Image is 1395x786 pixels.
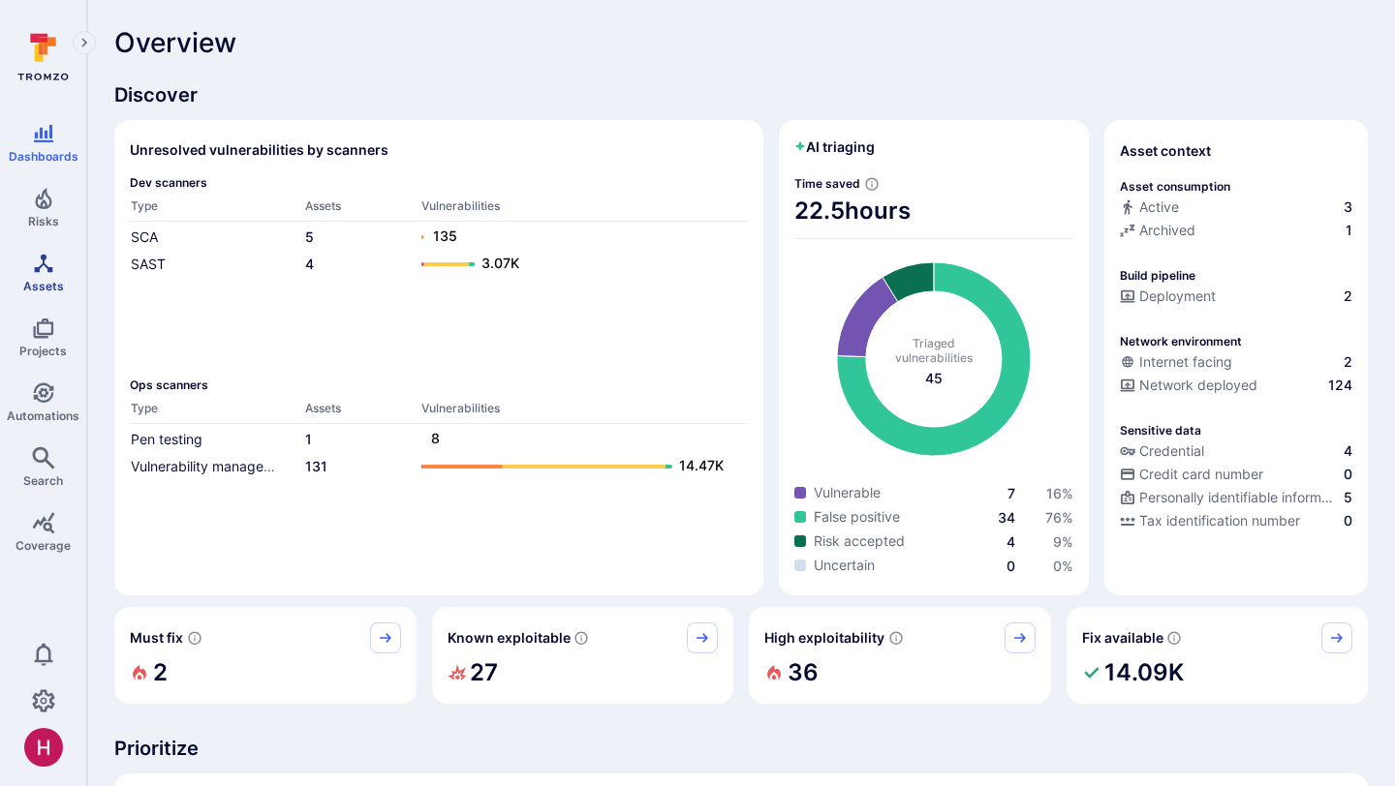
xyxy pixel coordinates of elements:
a: 16% [1046,485,1073,501]
th: Vulnerabilities [420,400,748,424]
a: 5 [305,228,314,245]
span: Prioritize [114,735,1368,762]
svg: Risk score >=40 , missed SLA [187,630,202,646]
span: 9 % [1053,533,1073,550]
a: SAST [131,256,166,272]
div: Evidence indicative of processing credit card numbers [1120,465,1352,488]
span: 2 [1344,352,1352,372]
span: Vulnerable [814,483,881,502]
a: 34 [998,509,1015,526]
p: Build pipeline [1120,268,1195,283]
th: Type [130,197,304,222]
div: Evidence that an asset is internet facing [1120,352,1352,376]
span: Active [1139,197,1179,217]
span: 16 % [1046,485,1073,501]
a: 4 [305,256,314,272]
span: Fix available [1082,628,1163,648]
span: Asset context [1120,141,1211,161]
span: Automations [7,408,79,423]
svg: Vulnerabilities with fix available [1166,630,1182,646]
div: Evidence indicative of handling user or service credentials [1120,441,1352,465]
h2: 2 [153,653,168,692]
a: 7 [1007,485,1015,501]
span: Overview [114,27,236,58]
i: Expand navigation menu [77,35,91,51]
span: Must fix [130,628,183,648]
div: Known exploitable [432,607,734,704]
div: Fix available [1067,607,1369,704]
div: Credit card number [1120,465,1263,484]
span: 76 % [1045,509,1073,526]
p: Network environment [1120,334,1242,348]
span: Discover [114,81,1368,108]
svg: Estimated based on an average time of 30 mins needed to triage each vulnerability [864,176,880,192]
a: Deployment2 [1120,287,1352,306]
span: Tax identification number [1139,511,1300,530]
h2: 14.09K [1104,653,1184,692]
span: Dev scanners [130,175,748,190]
span: Internet facing [1139,352,1232,372]
span: Coverage [15,538,71,553]
span: Credential [1139,441,1204,461]
span: Ops scanners [130,378,748,392]
span: 0 [1344,465,1352,484]
span: Dashboards [9,149,78,164]
th: Assets [304,400,420,424]
span: 0 % [1053,558,1073,574]
a: Network deployed124 [1120,376,1352,395]
span: Network deployed [1139,376,1257,395]
div: Evidence that the asset is packaged and deployed somewhere [1120,376,1352,399]
text: 14.47K [679,457,724,473]
a: Archived1 [1120,221,1352,240]
a: Credential4 [1120,441,1352,461]
div: Tax identification number [1120,511,1300,530]
a: 4 [1007,533,1015,550]
span: False positive [814,507,900,527]
a: SCA [131,228,158,245]
h2: 27 [470,653,498,692]
span: 2 [1344,287,1352,306]
span: Risk accepted [814,531,905,551]
span: 124 [1328,376,1352,395]
button: Expand navigation menu [73,31,96,54]
a: 131 [305,458,327,474]
text: 8 [431,430,440,446]
span: Time saved [794,176,860,191]
th: Assets [304,197,420,222]
div: Archived [1120,221,1195,240]
a: Pen testing [131,431,202,447]
a: Tax identification number0 [1120,511,1352,530]
div: Deployment [1120,287,1216,306]
span: 0 [1344,511,1352,530]
span: 5 [1344,488,1352,507]
a: 0% [1053,558,1073,574]
a: 76% [1045,509,1073,526]
span: 4 [1344,441,1352,461]
a: 0 [1007,558,1015,574]
span: High exploitability [764,628,884,648]
div: Active [1120,197,1179,217]
div: Network deployed [1120,376,1257,395]
th: Vulnerabilities [420,197,748,222]
h2: Unresolved vulnerabilities by scanners [130,140,388,160]
a: 9% [1053,533,1073,550]
span: Personally identifiable information (PII) [1139,488,1340,507]
span: 22.5 hours [794,196,1073,227]
a: Vulnerability management [131,458,295,474]
img: ACg8ocKzQzwPSwOZT_k9C736TfcBpCStqIZdMR9gXOhJgTaH9y_tsw=s96-c [24,728,63,767]
div: Must fix [114,607,417,704]
a: Credit card number0 [1120,465,1352,484]
a: 8 [421,428,728,451]
th: Type [130,400,304,424]
span: Triaged vulnerabilities [895,336,973,365]
span: total [925,369,943,388]
h2: 36 [788,653,819,692]
a: Active3 [1120,197,1352,217]
div: Configured deployment pipeline [1120,287,1352,310]
div: Harshil Parikh [24,728,63,767]
span: 3 [1344,197,1352,217]
div: Credential [1120,441,1204,461]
